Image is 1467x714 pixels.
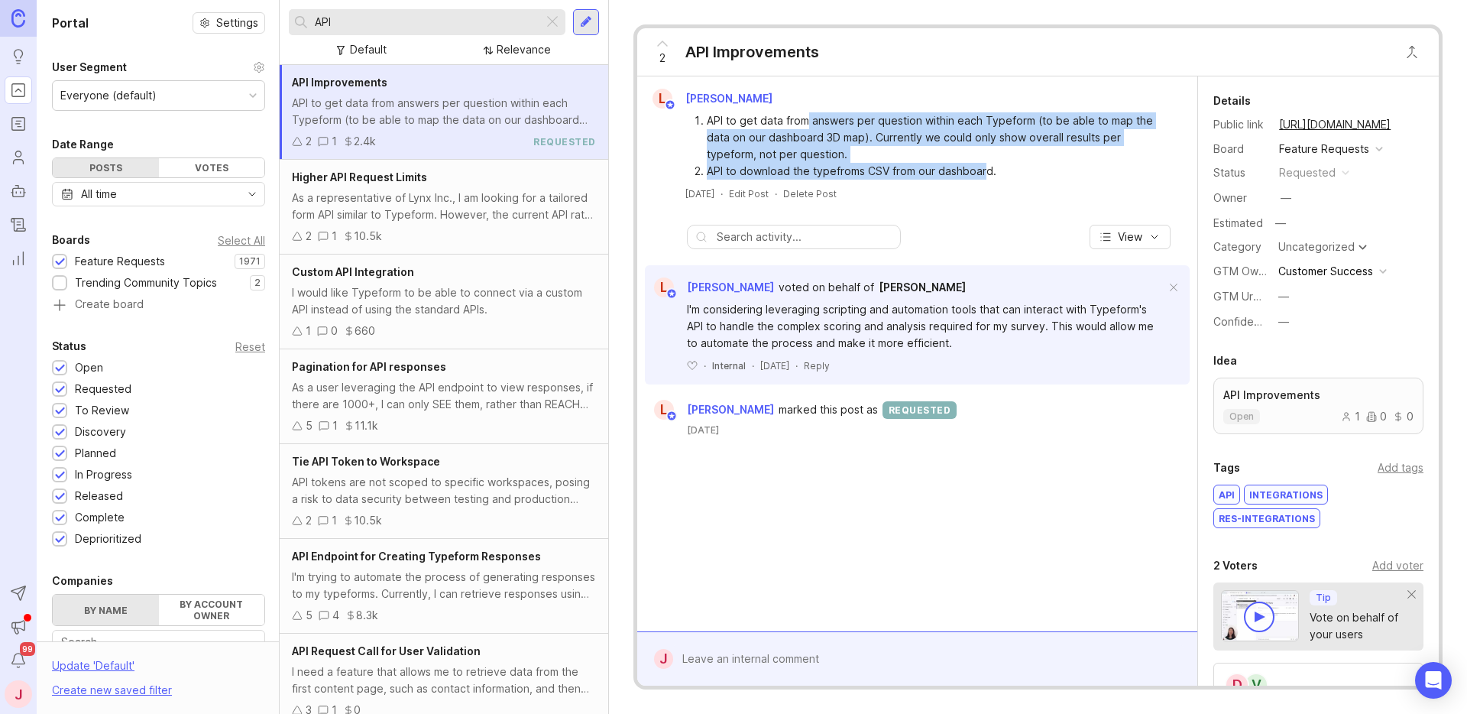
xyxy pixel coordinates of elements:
[292,265,414,278] span: Custom API Integration
[1281,190,1291,206] div: —
[5,579,32,607] button: Send to Autopilot
[685,188,714,200] time: [DATE]
[1213,218,1263,229] div: Estimated
[332,133,337,150] div: 1
[5,680,32,708] div: J
[239,255,261,268] p: 1971
[1229,411,1254,423] p: open
[1378,459,1423,476] div: Add tags
[665,288,677,300] img: member badge
[704,359,706,372] div: ·
[306,512,312,529] div: 2
[292,284,596,318] div: I would like Typeform to be able to connect via a custom API instead of using the standard APIs.
[52,58,127,76] div: User Segment
[292,170,427,183] span: Higher API Request Limits
[882,401,957,419] div: requested
[1213,557,1258,575] div: 2 Voters
[533,135,596,148] div: requested
[331,323,338,339] div: 0
[1213,459,1240,477] div: Tags
[53,158,159,177] div: Posts
[354,512,382,529] div: 10.5k
[355,323,375,339] div: 660
[292,190,596,223] div: As a representative of Lynx Inc., I am looking for a tailored form API similar to Typeform. Howev...
[292,95,596,128] div: API to get data from answers per question within each Typeform (to be able to map the data on our...
[1214,509,1320,527] div: RES-Integrations
[306,133,312,150] div: 2
[52,135,114,154] div: Date Range
[292,474,596,508] div: API tokens are not scoped to specific workspaces, posing a risk to data security between testing ...
[20,642,35,656] span: 99
[81,186,117,203] div: All time
[5,647,32,674] button: Notifications
[879,279,966,296] a: [PERSON_NAME]
[654,400,674,420] div: L
[5,211,32,239] a: Changelog
[1278,263,1373,280] div: Customer Success
[332,228,337,245] div: 1
[332,607,339,624] div: 4
[687,424,1165,437] time: [DATE]
[1213,315,1273,328] label: Confidence
[1213,116,1267,133] div: Public link
[216,15,258,31] span: Settings
[292,644,481,657] span: API Request Call for User Validation
[53,595,159,625] label: By name
[721,187,723,200] div: ·
[280,65,608,160] a: API ImprovementsAPI to get data from answers per question within each Typeform (to be able to map...
[75,381,131,398] div: Requested
[280,444,608,539] a: Tie API Token to WorkspaceAPI tokens are not scoped to specific workspaces, posing a risk to data...
[5,245,32,272] a: Reporting
[1278,242,1355,252] div: Uncategorized
[159,595,265,625] label: By account owner
[1341,411,1360,422] div: 1
[1279,164,1336,181] div: requested
[292,455,440,468] span: Tie API Token to Workspace
[306,323,311,339] div: 1
[760,360,789,372] time: [DATE]
[653,89,672,109] div: L
[1118,229,1142,245] span: View
[5,144,32,171] a: Users
[1245,485,1327,504] div: Integrations
[1274,115,1395,135] a: [URL][DOMAIN_NAME]
[775,187,777,200] div: ·
[1271,213,1291,233] div: —
[1316,592,1331,604] p: Tip
[1225,673,1249,697] div: D
[654,277,674,297] div: L
[193,12,265,34] button: Settings
[350,41,387,58] div: Default
[52,572,113,590] div: Companies
[52,14,89,32] h1: Portal
[75,509,125,526] div: Complete
[52,231,90,249] div: Boards
[752,359,754,372] div: ·
[235,342,265,351] div: Reset
[280,349,608,444] a: Pagination for API responsesAs a user leveraging the API endpoint to view responses, if there are...
[75,531,141,547] div: Deprioritized
[61,634,256,651] input: Search...
[5,177,32,205] a: Autopilot
[687,301,1165,352] div: I'm considering leveraging scripting and automation tools that can interact with Typeform's API t...
[783,187,837,200] div: Delete Post
[1213,92,1251,110] div: Details
[1213,190,1267,206] div: Owner
[685,41,819,63] div: API Improvements
[707,112,1167,163] li: API to get data from answers per question within each Typeform (to be able to map the data on our...
[52,657,134,682] div: Update ' Default '
[779,279,874,296] div: voted on behalf of
[1213,265,1275,277] label: GTM Owner
[218,236,265,245] div: Select All
[1223,388,1414,403] p: API Improvements
[5,613,32,641] button: Announcements
[1393,411,1414,422] div: 0
[707,163,1167,180] li: API to download the typefroms CSV from our dashboard.
[5,43,32,70] a: Ideas
[292,664,596,697] div: I need a feature that allows me to retrieve data from the first content page, such as contact inf...
[306,417,313,434] div: 5
[75,402,129,419] div: To Review
[1213,290,1285,303] label: GTM Urgency
[254,277,261,289] p: 2
[60,87,157,104] div: Everyone (default)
